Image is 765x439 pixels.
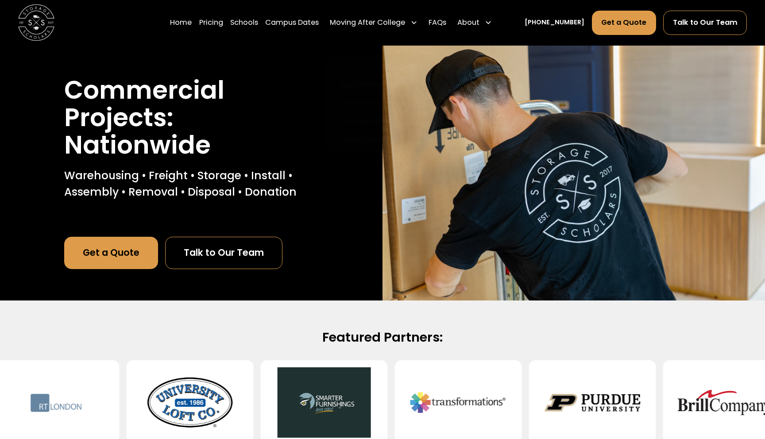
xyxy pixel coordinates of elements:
[454,10,496,35] div: About
[409,368,507,438] img: Transformations
[330,112,428,131] a: Residential Moving
[265,10,319,35] a: Campus Dates
[326,54,432,152] nav: Moving After College
[330,58,428,77] a: Commercial Projects
[230,10,258,35] a: Schools
[330,95,428,113] a: Local Moving
[663,11,747,35] a: Talk to Our Team
[330,17,405,28] div: Moving After College
[592,11,656,35] a: Get a Quote
[92,329,673,346] h2: Featured Partners:
[199,10,223,35] a: Pricing
[275,368,373,438] img: Smarter Furnishings
[543,368,641,438] img: Purdue University
[330,131,428,149] a: Get a Quote
[170,10,192,35] a: Home
[64,77,318,159] h1: Commercial Projects: Nationwide
[525,18,584,27] a: [PHONE_NUMBER]
[141,368,239,438] img: University Loft
[18,4,54,41] a: home
[330,77,428,95] a: Apartment Moving
[64,237,158,270] a: Get a Quote
[7,368,104,438] img: RT London
[457,17,479,28] div: About
[429,10,446,35] a: FAQs
[382,46,765,300] img: Nationwide commercial project movers.
[18,4,54,41] img: Storage Scholars main logo
[64,168,318,200] p: Warehousing • Freight • Storage • Install • Assembly • Removal • Disposal • Donation
[165,237,282,270] a: Talk to Our Team
[326,10,421,35] div: Moving After College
